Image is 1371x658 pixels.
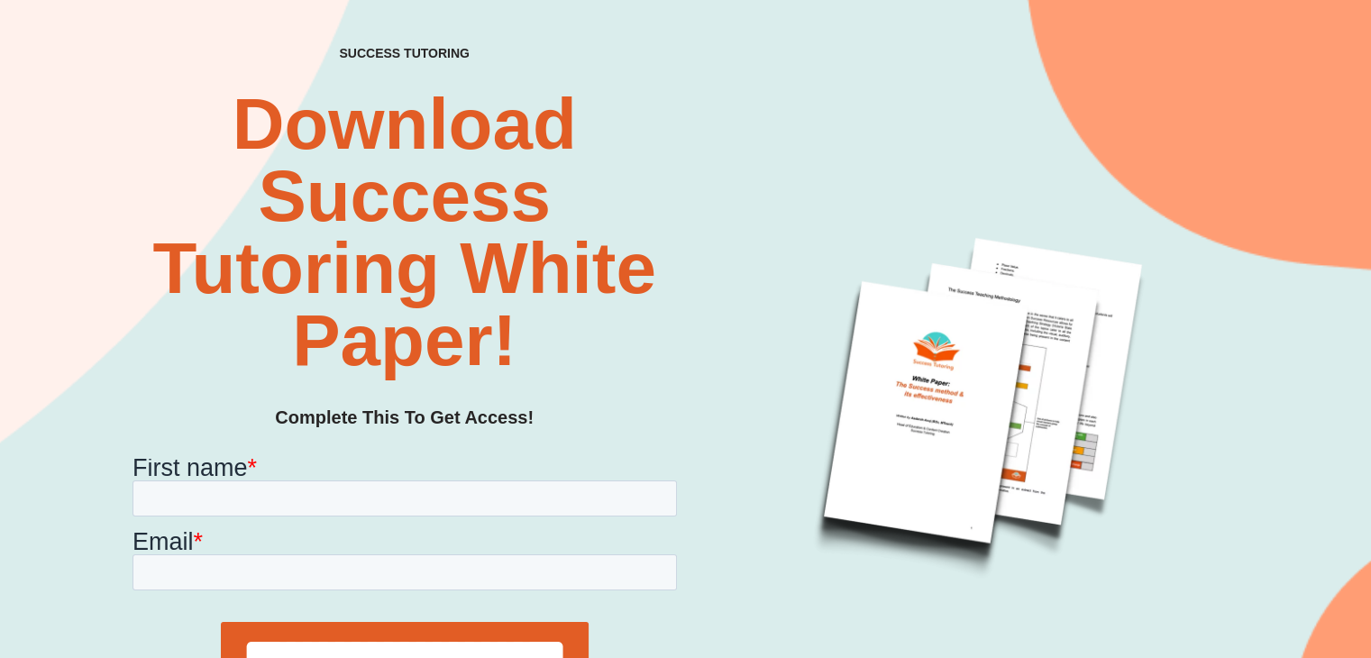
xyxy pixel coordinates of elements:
iframe: Chat Widget [1071,455,1371,658]
h3: Complete This To Get Access! [275,404,534,432]
img: White Paper Success Tutoring [740,154,1215,629]
h4: SUCCESS TUTORING​ [305,46,504,61]
h2: Download Success Tutoring White Paper! [115,88,693,377]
